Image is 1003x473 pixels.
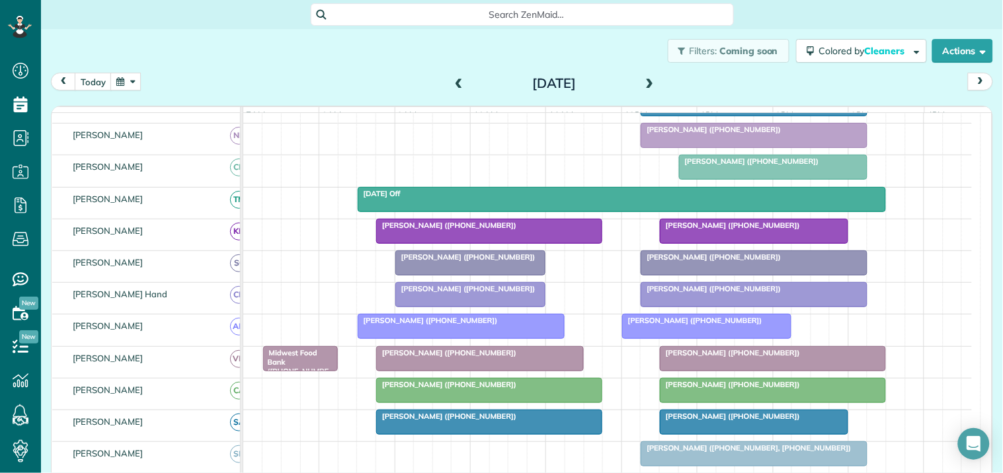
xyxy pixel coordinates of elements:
span: [PERSON_NAME] ([PHONE_NUMBER]) [659,380,801,389]
span: AM [230,318,248,336]
span: TM [230,191,248,209]
span: [PERSON_NAME] ([PHONE_NUMBER]) [659,348,801,357]
span: Cleaners [865,45,907,57]
span: [PERSON_NAME] ([PHONE_NUMBER]) [640,125,782,134]
span: [PERSON_NAME] Hand [70,289,170,299]
span: [PERSON_NAME] ([PHONE_NUMBER]) [376,380,517,389]
span: 9am [395,110,420,120]
span: New [19,297,38,310]
span: [PERSON_NAME] ([PHONE_NUMBER]) [640,284,782,293]
span: New [19,330,38,344]
span: 2pm [774,110,797,120]
span: CA [230,382,248,400]
span: [PERSON_NAME] [70,257,146,268]
span: [PERSON_NAME] [70,353,146,363]
span: 8am [319,110,344,120]
span: 1pm [698,110,721,120]
span: SM [230,445,248,463]
span: SC [230,254,248,272]
span: [PERSON_NAME] ([PHONE_NUMBER]) [376,412,517,421]
span: [PERSON_NAME] [70,194,146,204]
span: [PERSON_NAME] [70,416,146,427]
span: [PERSON_NAME] ([PHONE_NUMBER], [PHONE_NUMBER]) [640,443,852,453]
button: Actions [932,39,993,63]
span: [PERSON_NAME] ([PHONE_NUMBER]) [659,221,801,230]
span: CM [230,159,248,176]
span: Midwest Food Bank ([PHONE_NUMBER]) [262,348,329,386]
span: [PERSON_NAME] ([PHONE_NUMBER]) [395,252,536,262]
span: [PERSON_NAME] ([PHONE_NUMBER]) [659,412,801,421]
button: next [968,73,993,91]
span: VM [230,350,248,368]
span: CH [230,286,248,304]
span: 4pm [925,110,948,120]
span: [PERSON_NAME] [70,161,146,172]
span: ND [230,127,248,145]
span: [DATE] Off [357,189,401,198]
span: [PERSON_NAME] ([PHONE_NUMBER]) [357,316,499,325]
span: [PERSON_NAME] ([PHONE_NUMBER]) [622,316,763,325]
span: [PERSON_NAME] [70,225,146,236]
span: [PERSON_NAME] [70,384,146,395]
span: [PERSON_NAME] [70,320,146,331]
span: KD [230,223,248,240]
span: Colored by [819,45,910,57]
span: 12pm [622,110,651,120]
button: prev [51,73,76,91]
span: [PERSON_NAME] ([PHONE_NUMBER]) [678,157,820,166]
span: 3pm [849,110,872,120]
span: SA [230,414,248,431]
button: today [75,73,112,91]
span: 10am [471,110,501,120]
span: [PERSON_NAME] ([PHONE_NUMBER]) [376,221,517,230]
span: [PERSON_NAME] ([PHONE_NUMBER]) [395,284,536,293]
span: [PERSON_NAME] [70,448,146,458]
h2: [DATE] [471,76,637,91]
span: [PERSON_NAME] ([PHONE_NUMBER]) [640,252,782,262]
span: 11am [546,110,576,120]
span: Filters: [690,45,717,57]
span: [PERSON_NAME] [70,129,146,140]
span: 7am [243,110,268,120]
span: Coming soon [719,45,779,57]
span: [PERSON_NAME] ([PHONE_NUMBER]) [376,348,517,357]
button: Colored byCleaners [796,39,927,63]
div: Open Intercom Messenger [958,428,990,460]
